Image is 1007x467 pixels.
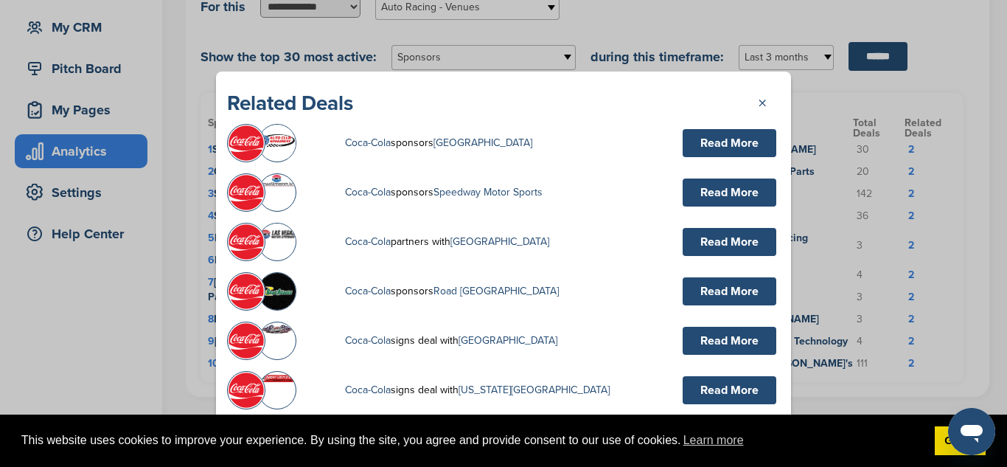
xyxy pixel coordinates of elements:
[228,273,265,310] img: 451ddf96e958c635948cd88c29892565
[228,322,265,359] img: 451ddf96e958c635948cd88c29892565
[683,228,776,256] a: Read More
[227,90,780,117] div: Related Deals
[259,375,296,382] img: Open uri20141112 64162 19ks04i?1415810865
[433,136,532,149] a: [GEOGRAPHIC_DATA]
[259,273,296,310] img: Data?1415811200
[259,224,296,244] img: Data?1415811394
[683,327,776,355] a: Read More
[259,174,296,187] img: Open uri20141112 64162 15hnenx?1415807605
[259,125,296,159] img: Open uri20141112 64162 1v4fqay?1415807041
[345,331,675,350] p: signs deal with
[258,124,296,162] a: Open uri20141112 64162 1v4fqay?1415807041
[228,224,265,260] img: 451ddf96e958c635948cd88c29892565
[758,90,780,112] a: ×
[459,334,557,347] a: [GEOGRAPHIC_DATA]
[459,384,610,396] a: [US_STATE][GEOGRAPHIC_DATA]
[227,371,265,409] a: 451ddf96e958c635948cd88c29892565
[345,232,675,251] p: partners with
[258,223,296,261] a: Data?1415811394
[345,334,391,347] a: Coca-Cola
[228,125,265,162] img: 451ddf96e958c635948cd88c29892565
[683,376,776,404] a: Read More
[227,272,265,311] a: 451ddf96e958c635948cd88c29892565
[227,223,265,261] a: 451ddf96e958c635948cd88c29892565
[683,129,776,157] a: Read More
[345,186,391,198] a: Coca-Cola
[258,371,296,409] a: Open uri20141112 64162 19ks04i?1415810865
[345,384,391,396] a: Coca-Cola
[227,173,265,212] a: 451ddf96e958c635948cd88c29892565
[21,429,923,452] span: This website uses cookies to improve your experience. By using the site, you agree and provide co...
[259,324,296,334] img: Data?1415811112
[433,186,543,198] a: Speedway Motor Sports
[683,179,776,207] a: Read More
[258,272,296,311] a: Data?1415811200
[345,282,675,300] p: sponsors
[948,408,995,455] iframe: Button to launch messaging window
[345,235,391,248] a: Coca-Cola
[345,136,391,149] a: Coca-Cola
[258,322,296,360] a: Data?1415811112
[228,174,265,211] img: 451ddf96e958c635948cd88c29892565
[227,124,265,162] a: 451ddf96e958c635948cd88c29892565
[258,173,296,212] a: Open uri20141112 64162 15hnenx?1415807605
[345,285,391,297] a: Coca-Cola
[345,134,675,152] p: sponsors
[227,322,265,360] a: 451ddf96e958c635948cd88c29892565
[345,183,675,201] p: sponsors
[228,372,265,409] img: 451ddf96e958c635948cd88c29892565
[345,381,675,399] p: signs deal with
[681,429,746,452] a: learn more about cookies
[433,285,559,297] a: Road [GEOGRAPHIC_DATA]
[935,426,986,456] a: dismiss cookie message
[683,277,776,305] a: Read More
[450,235,549,248] a: [GEOGRAPHIC_DATA]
